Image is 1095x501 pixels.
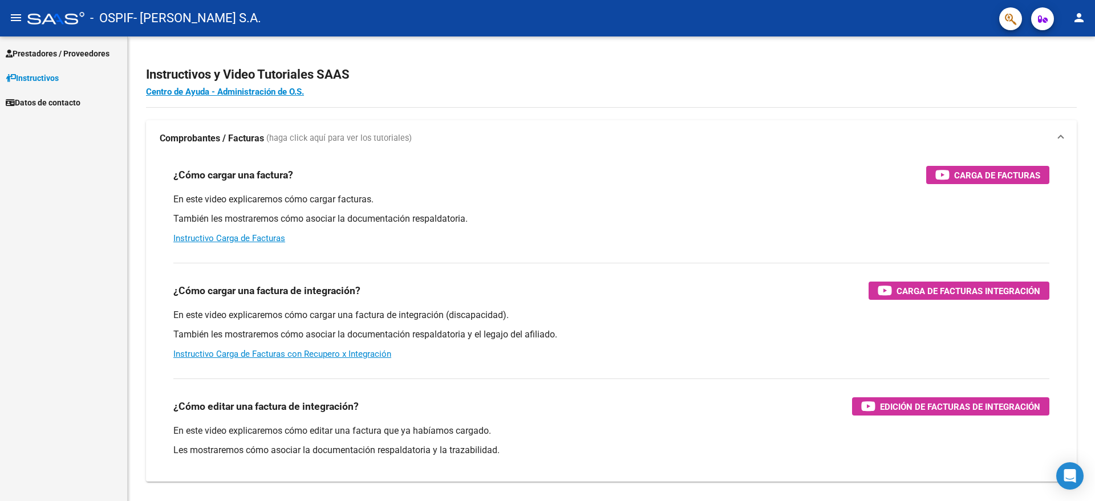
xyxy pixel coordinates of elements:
h3: ¿Cómo cargar una factura? [173,167,293,183]
button: Carga de Facturas [926,166,1049,184]
div: Comprobantes / Facturas (haga click aquí para ver los tutoriales) [146,157,1077,482]
mat-expansion-panel-header: Comprobantes / Facturas (haga click aquí para ver los tutoriales) [146,120,1077,157]
span: Datos de contacto [6,96,80,109]
p: También les mostraremos cómo asociar la documentación respaldatoria. [173,213,1049,225]
h3: ¿Cómo cargar una factura de integración? [173,283,360,299]
mat-icon: person [1072,11,1086,25]
a: Instructivo Carga de Facturas [173,233,285,243]
span: Instructivos [6,72,59,84]
button: Carga de Facturas Integración [869,282,1049,300]
p: En este video explicaremos cómo cargar facturas. [173,193,1049,206]
h3: ¿Cómo editar una factura de integración? [173,398,359,414]
a: Centro de Ayuda - Administración de O.S. [146,87,304,97]
span: Prestadores / Proveedores [6,47,109,60]
span: - OSPIF [90,6,133,31]
span: (haga click aquí para ver los tutoriales) [266,132,412,145]
mat-icon: menu [9,11,23,25]
div: Open Intercom Messenger [1056,462,1084,490]
p: En este video explicaremos cómo cargar una factura de integración (discapacidad). [173,309,1049,321]
button: Edición de Facturas de integración [852,397,1049,416]
h2: Instructivos y Video Tutoriales SAAS [146,64,1077,85]
p: También les mostraremos cómo asociar la documentación respaldatoria y el legajo del afiliado. [173,328,1049,341]
strong: Comprobantes / Facturas [160,132,264,145]
a: Instructivo Carga de Facturas con Recupero x Integración [173,349,391,359]
span: Edición de Facturas de integración [880,400,1040,414]
span: Carga de Facturas Integración [897,284,1040,298]
span: - [PERSON_NAME] S.A. [133,6,261,31]
p: Les mostraremos cómo asociar la documentación respaldatoria y la trazabilidad. [173,444,1049,457]
p: En este video explicaremos cómo editar una factura que ya habíamos cargado. [173,425,1049,437]
span: Carga de Facturas [954,168,1040,182]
